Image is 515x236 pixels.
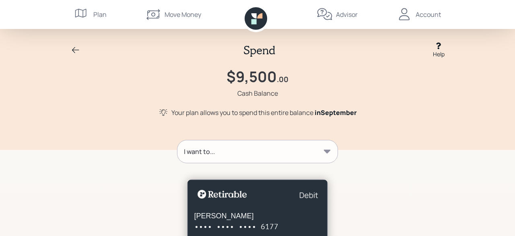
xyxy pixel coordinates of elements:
h1: $9,500 [227,68,277,85]
div: Account [416,10,441,19]
div: Cash Balance [237,88,278,98]
span: in September [315,108,357,117]
h2: Spend [243,43,275,57]
div: Move Money [165,10,201,19]
div: Plan [93,10,107,19]
div: Help [433,50,445,58]
div: I want to... [184,147,215,156]
h4: .00 [277,75,288,84]
div: Advisor [336,10,358,19]
div: Your plan allows you to spend this entire balance [171,108,357,117]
